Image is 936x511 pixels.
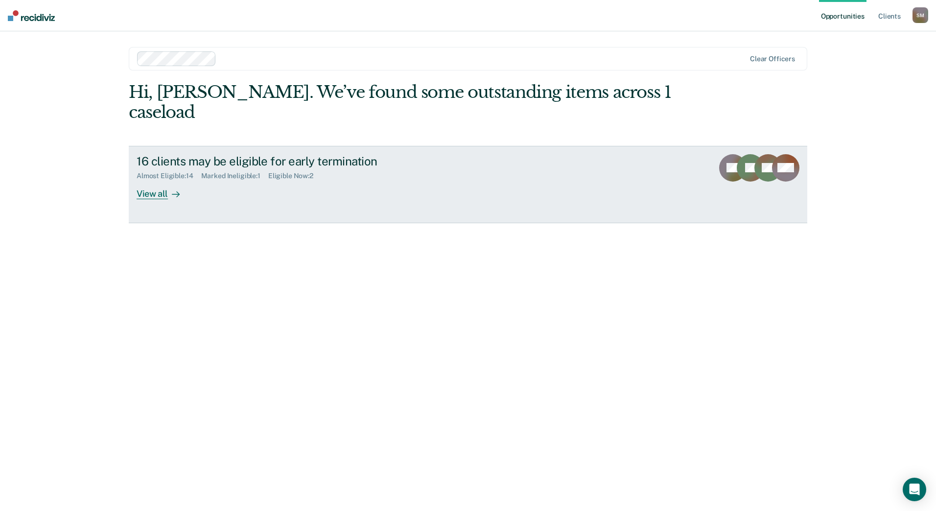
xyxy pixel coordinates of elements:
div: S M [913,7,928,23]
div: Eligible Now : 2 [268,172,321,180]
div: Almost Eligible : 14 [137,172,201,180]
div: Hi, [PERSON_NAME]. We’ve found some outstanding items across 1 caseload [129,82,672,122]
div: 16 clients may be eligible for early termination [137,154,480,168]
button: SM [913,7,928,23]
div: Marked Ineligible : 1 [201,172,268,180]
img: Recidiviz [8,10,55,21]
div: Clear officers [750,55,795,63]
div: View all [137,180,191,199]
a: 16 clients may be eligible for early terminationAlmost Eligible:14Marked Ineligible:1Eligible Now... [129,146,807,223]
div: Open Intercom Messenger [903,478,926,501]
